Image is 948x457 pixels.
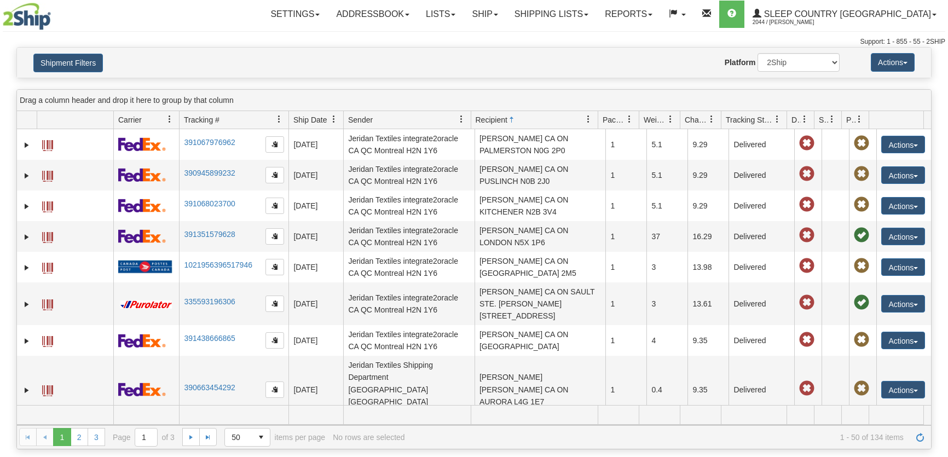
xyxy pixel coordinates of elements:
[881,197,925,215] button: Actions
[184,114,219,125] span: Tracking #
[343,221,475,252] td: Jeridan Textiles integrate2oracle CA QC Montreal H2N 1Y6
[605,356,646,423] td: 1
[265,381,284,398] button: Copy to clipboard
[854,228,869,243] span: Pickup Successfully created
[646,160,687,190] td: 5.1
[288,252,343,282] td: [DATE]
[475,252,606,282] td: [PERSON_NAME] CA ON [GEOGRAPHIC_DATA] 2M5
[881,228,925,245] button: Actions
[911,428,929,446] a: Refresh
[646,325,687,356] td: 4
[475,282,606,325] td: [PERSON_NAME] CA ON SAULT STE. [PERSON_NAME][STREET_ADDRESS]
[687,221,729,252] td: 16.29
[413,433,904,442] span: 1 - 50 of 134 items
[725,57,756,68] label: Platform
[687,282,729,325] td: 13.61
[21,299,32,310] a: Expand
[881,166,925,184] button: Actions
[687,160,729,190] td: 9.29
[418,1,464,28] a: Lists
[288,160,343,190] td: [DATE]
[118,168,166,182] img: 2 - FedEx Express®
[265,198,284,214] button: Copy to clipboard
[846,114,855,125] span: Pickup Status
[799,228,814,243] span: Late
[605,160,646,190] td: 1
[476,114,507,125] span: Recipient
[42,135,53,153] a: Label
[799,295,814,310] span: Late
[854,332,869,348] span: Pickup Not Assigned
[184,138,235,147] a: 391067976962
[854,197,869,212] span: Pickup Not Assigned
[118,229,166,243] img: 2 - FedEx Express®
[726,114,773,125] span: Tracking Status
[343,190,475,221] td: Jeridan Textiles integrate2oracle CA QC Montreal H2N 1Y6
[224,428,325,447] span: items per page
[343,252,475,282] td: Jeridan Textiles integrate2oracle CA QC Montreal H2N 1Y6
[288,282,343,325] td: [DATE]
[288,356,343,423] td: [DATE]
[3,3,51,30] img: logo2044.jpg
[328,1,418,28] a: Addressbook
[729,325,794,356] td: Delivered
[184,334,235,343] a: 391438666865
[265,296,284,312] button: Copy to clipboard
[232,432,246,443] span: 50
[42,380,53,398] a: Label
[646,356,687,423] td: 0.4
[118,137,166,151] img: 2 - FedEx Express®
[729,252,794,282] td: Delivered
[620,110,639,129] a: Packages filter column settings
[687,190,729,221] td: 9.29
[21,201,32,212] a: Expand
[3,37,945,47] div: Support: 1 - 855 - 55 - 2SHIP
[265,332,284,349] button: Copy to clipboard
[42,258,53,275] a: Label
[42,331,53,349] a: Label
[21,262,32,273] a: Expand
[729,190,794,221] td: Delivered
[42,227,53,245] a: Label
[199,428,217,446] a: Go to the last page
[88,428,105,446] a: 3
[135,429,157,446] input: Page 1
[184,383,235,392] a: 390663454292
[118,199,166,212] img: 2 - FedEx Express®
[160,110,179,129] a: Carrier filter column settings
[799,332,814,348] span: Late
[42,196,53,214] a: Label
[182,428,200,446] a: Go to the next page
[343,325,475,356] td: Jeridan Textiles integrate2oracle CA QC Montreal H2N 1Y6
[702,110,721,129] a: Charge filter column settings
[687,325,729,356] td: 9.35
[21,232,32,242] a: Expand
[644,114,667,125] span: Weight
[475,356,606,423] td: [PERSON_NAME] [PERSON_NAME] CA ON AURORA L4G 1E7
[661,110,680,129] a: Weight filter column settings
[605,252,646,282] td: 1
[42,294,53,312] a: Label
[184,169,235,177] a: 390945899232
[819,114,828,125] span: Shipment Issues
[452,110,471,129] a: Sender filter column settings
[729,160,794,190] td: Delivered
[265,259,284,275] button: Copy to clipboard
[224,428,270,447] span: Page sizes drop down
[605,129,646,160] td: 1
[923,172,947,284] iframe: chat widget
[881,295,925,313] button: Actions
[42,166,53,183] a: Label
[753,17,835,28] span: 2044 / [PERSON_NAME]
[799,197,814,212] span: Late
[293,114,327,125] span: Ship Date
[53,428,71,446] span: Page 1
[184,297,235,306] a: 335593196306
[33,54,103,72] button: Shipment Filters
[506,1,597,28] a: Shipping lists
[21,140,32,151] a: Expand
[605,325,646,356] td: 1
[475,325,606,356] td: [PERSON_NAME] CA ON [GEOGRAPHIC_DATA]
[288,129,343,160] td: [DATE]
[348,114,373,125] span: Sender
